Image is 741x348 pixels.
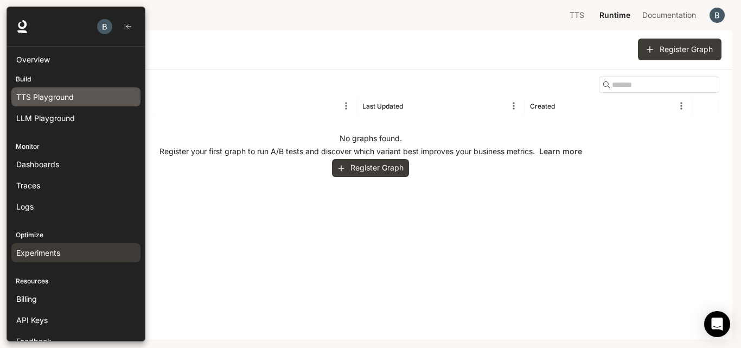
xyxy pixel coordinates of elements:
p: Register your first graph to run A/B tests and discover which variant best improves your business... [159,146,582,157]
div: Created [530,102,555,110]
a: LLM Playground [11,109,140,128]
div: Open Intercom Messenger [704,311,730,337]
a: TTS Playground [11,87,140,106]
button: Sort [404,98,420,114]
button: Register Graph [638,39,721,60]
button: Menu [506,98,522,114]
span: API Keys [16,314,48,326]
button: Sort [556,98,572,114]
span: TTS Playground [16,91,74,103]
p: Resources [7,276,145,286]
span: TTS [570,9,584,22]
a: Runtime [595,4,635,26]
p: No graphs found. [340,133,402,144]
div: Search [599,77,719,93]
button: User avatar [94,16,116,37]
span: Documentation [642,9,696,22]
span: Feedback [16,336,52,347]
span: Dashboards [16,159,59,170]
div: Last Updated [362,102,403,110]
a: Documentation [636,4,702,26]
button: Menu [338,98,354,114]
span: Traces [16,180,40,191]
button: open drawer [8,5,28,25]
a: Experiments [11,243,140,262]
p: Monitor [7,142,145,151]
a: Overview [11,50,140,69]
button: Open workspace menu [35,4,95,26]
span: LLM Playground [16,112,75,124]
a: Learn more [539,147,582,156]
span: Logs [16,201,34,212]
button: User avatar [706,4,728,26]
p: Optimize [7,230,145,240]
span: Experiments [16,247,60,258]
a: API Keys [11,311,140,330]
a: Billing [11,289,140,308]
img: User avatar [97,19,112,34]
a: TTS [559,4,594,26]
a: Traces [11,176,140,195]
button: Register Graph [332,159,409,177]
span: Billing [16,293,37,305]
span: Overview [16,54,50,65]
a: Logs [11,197,140,216]
img: User avatar [710,8,725,23]
a: Dashboards [11,155,140,174]
p: Build [7,74,145,84]
span: Runtime [599,9,630,22]
button: Menu [673,98,689,114]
